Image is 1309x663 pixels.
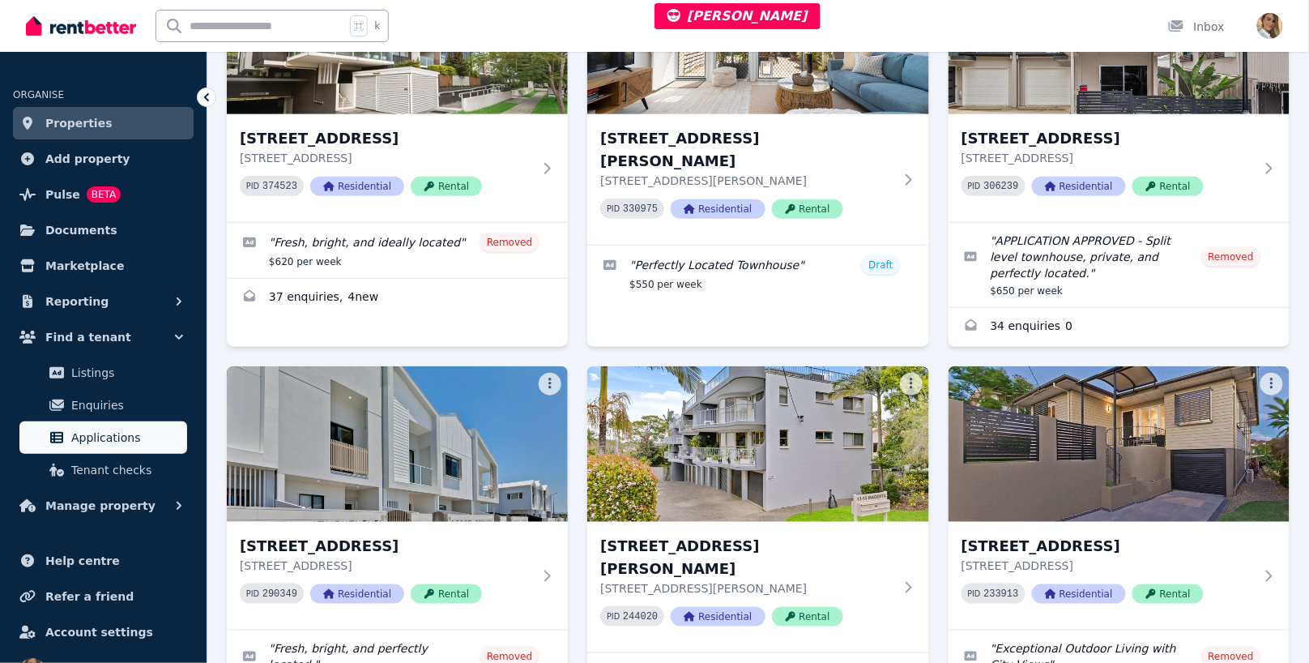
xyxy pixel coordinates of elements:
img: 127 Charlotte Avenue, Nirimba [227,366,568,522]
a: Enquiries for 309/38 Love St, Bulimba [227,279,568,318]
h3: [STREET_ADDRESS] [961,535,1254,558]
button: Reporting [13,285,194,318]
a: Account settings [13,616,194,648]
button: More options [900,373,923,396]
code: 233913 [984,588,1019,600]
span: Residential [310,584,404,604]
span: Rental [411,584,482,604]
span: Properties [45,113,113,133]
p: [STREET_ADDRESS] [240,558,532,574]
span: Rental [1132,584,1204,604]
p: [STREET_ADDRESS][PERSON_NAME] [600,580,893,597]
a: Listings [19,357,187,389]
span: Listings [71,363,181,383]
span: Residential [1032,177,1126,196]
a: Add property [13,143,194,175]
small: PID [968,182,981,190]
h3: [STREET_ADDRESS] [240,127,532,150]
button: Find a tenant [13,321,194,353]
span: Reporting [45,292,109,311]
a: 69 Fallon Street, Everton Park[STREET_ADDRESS][STREET_ADDRESS]PID 233913ResidentialRental [949,366,1290,630]
p: [STREET_ADDRESS] [961,558,1254,574]
code: 306239 [984,181,1019,192]
img: Jodie Cartmer [1257,13,1283,39]
code: 244020 [623,611,658,622]
div: Inbox [1168,19,1225,35]
small: PID [246,182,259,190]
span: k [374,19,380,32]
button: More options [1260,373,1283,396]
small: PID [246,589,259,598]
a: Properties [13,107,194,139]
span: Rental [1132,177,1204,196]
h3: [STREET_ADDRESS] [240,535,532,558]
span: Residential [310,177,404,196]
button: More options [539,373,561,396]
span: [PERSON_NAME] [667,8,808,24]
a: Enquiries for 21/46 Warringah Street, Everton Park [949,308,1290,347]
span: BETA [87,186,121,203]
small: PID [968,589,981,598]
span: Rental [772,607,843,627]
a: Documents [13,214,194,246]
span: Account settings [45,622,153,642]
p: [STREET_ADDRESS] [240,150,532,166]
a: 127 Charlotte Avenue, Nirimba[STREET_ADDRESS][STREET_ADDRESS]PID 290349ResidentialRental [227,366,568,630]
a: Tenant checks [19,454,187,486]
small: PID [607,612,620,621]
a: Edit listing: Fresh, bright, and ideally located [227,223,568,278]
span: Rental [411,177,482,196]
a: Enquiries [19,389,187,421]
span: Applications [71,428,181,447]
small: PID [607,204,620,213]
a: Marketplace [13,250,194,282]
code: 374523 [262,181,297,192]
img: 69 Fallon Street, Everton Park [949,366,1290,522]
h3: [STREET_ADDRESS][PERSON_NAME] [600,127,893,173]
span: Pulse [45,185,80,204]
img: RentBetter [26,14,136,38]
h3: [STREET_ADDRESS][PERSON_NAME] [600,535,893,580]
span: Enquiries [71,396,181,415]
code: 330975 [623,203,658,215]
span: Residential [671,607,765,627]
span: Documents [45,220,117,240]
span: Residential [1032,584,1126,604]
img: 13-15 Marjorie Street, Mooloolaba [587,366,928,522]
span: ORGANISE [13,89,64,101]
span: Marketplace [45,256,124,276]
span: Find a tenant [45,327,131,347]
p: [STREET_ADDRESS][PERSON_NAME] [600,173,893,189]
button: Manage property [13,490,194,522]
span: Tenant checks [71,460,181,480]
a: Refer a friend [13,580,194,613]
span: Manage property [45,496,156,515]
a: Edit listing: Perfectly Located Townhouse [587,246,928,301]
span: Add property [45,149,130,169]
a: 13-15 Marjorie Street, Mooloolaba[STREET_ADDRESS][PERSON_NAME][STREET_ADDRESS][PERSON_NAME]PID 24... [587,366,928,652]
span: Rental [772,199,843,219]
span: Help centre [45,551,120,571]
a: Help centre [13,545,194,577]
p: [STREET_ADDRESS] [961,150,1254,166]
a: PulseBETA [13,178,194,211]
a: Applications [19,421,187,454]
code: 290349 [262,588,297,600]
span: Refer a friend [45,587,134,606]
a: Edit listing: APPLICATION APPROVED - Split level townhouse, private, and perfectly located. [949,223,1290,307]
h3: [STREET_ADDRESS] [961,127,1254,150]
span: Residential [671,199,765,219]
